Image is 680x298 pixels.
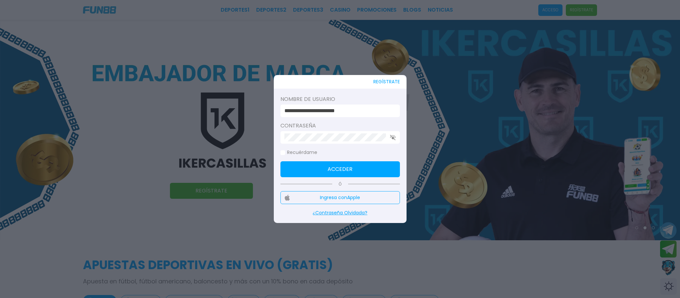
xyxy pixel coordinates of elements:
p: ¿Contraseña Olvidada? [280,209,400,216]
p: Ó [280,181,400,187]
button: Acceder [280,161,400,177]
label: Recuérdame [280,149,317,156]
button: Ingresa conApple [280,191,400,204]
label: Contraseña [280,122,400,130]
button: REGÍSTRATE [373,75,400,89]
label: Nombre de usuario [280,95,400,103]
